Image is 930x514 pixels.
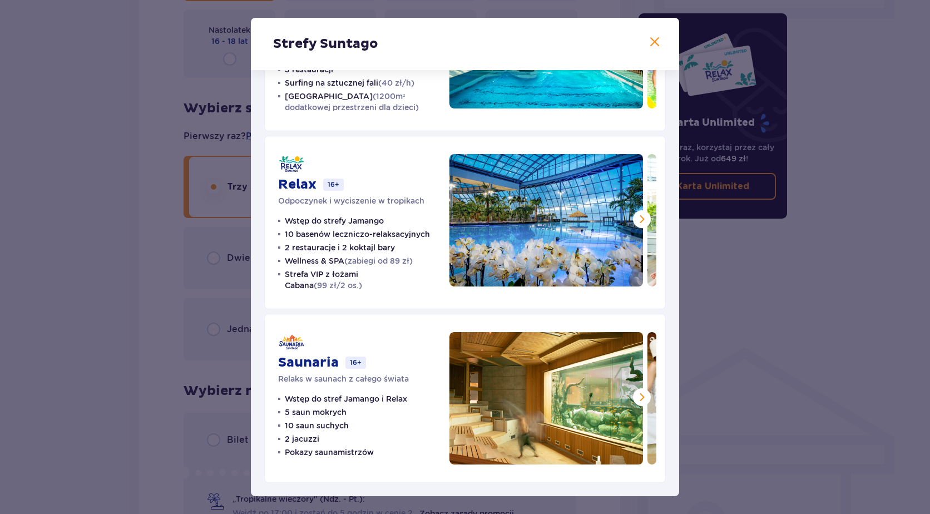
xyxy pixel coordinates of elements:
span: (99 zł/2 os.) [314,281,362,290]
p: Relax [278,176,316,193]
p: Wellness & SPA [285,255,413,266]
p: Wstęp do stref Jamango i Relax [285,393,407,404]
p: Pokazy saunamistrzów [285,447,374,458]
span: (40 zł/h) [378,78,414,87]
img: Relax [449,154,643,286]
p: Saunaria [278,354,339,371]
p: Strefa VIP z łożami Cabana [285,269,436,291]
img: Saunaria [449,332,643,464]
p: Strefy Suntago [273,36,378,52]
p: Surfing na sztucznej fali [285,77,414,88]
p: [GEOGRAPHIC_DATA] [285,91,436,113]
img: Saunaria logo [278,332,305,352]
p: Relaks w saunach z całego świata [278,373,409,384]
p: Odpoczynek i wyciszenie w tropikach [278,195,424,206]
p: 16+ [323,179,344,191]
p: 16+ [345,357,366,369]
p: 10 saun suchych [285,420,349,431]
span: (zabiegi od 89 zł) [344,256,413,265]
p: Wstęp do strefy Jamango [285,215,384,226]
p: 2 restauracje i 2 koktajl bary [285,242,395,253]
p: 10 basenów leczniczo-relaksacyjnych [285,229,430,240]
img: Relax logo [278,154,305,174]
p: 5 saun mokrych [285,407,347,418]
p: 2 jacuzzi [285,433,319,444]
